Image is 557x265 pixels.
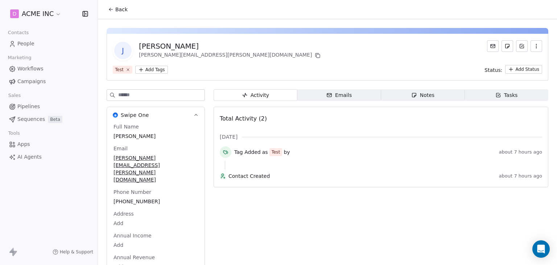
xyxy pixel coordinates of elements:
[17,153,42,161] span: AI Agents
[272,149,280,155] div: Test
[326,91,352,99] div: Emails
[6,76,92,87] a: Campaigns
[484,66,502,74] span: Status:
[112,210,135,217] span: Address
[115,6,128,13] span: Back
[17,40,34,48] span: People
[139,41,322,51] div: [PERSON_NAME]
[53,249,93,255] a: Help & Support
[228,172,496,180] span: Contact Created
[60,249,93,255] span: Help & Support
[113,113,118,118] img: Swipe One
[9,8,63,20] button: DACME INC
[5,27,32,38] span: Contacts
[114,42,132,59] span: j
[411,91,434,99] div: Notes
[114,241,198,249] span: Add
[112,123,140,130] span: Full Name
[114,154,198,183] span: [PERSON_NAME][EMAIL_ADDRESS][PERSON_NAME][DOMAIN_NAME]
[112,145,129,152] span: Email
[48,116,62,123] span: Beta
[121,111,149,119] span: Swipe One
[495,91,518,99] div: Tasks
[114,220,198,227] span: Add
[6,38,92,50] a: People
[139,51,322,60] div: [PERSON_NAME][EMAIL_ADDRESS][PERSON_NAME][DOMAIN_NAME]
[112,254,156,261] span: Annual Revenue
[17,78,46,85] span: Campaigns
[17,115,45,123] span: Sequences
[22,9,54,19] span: ACME INC
[6,151,92,163] a: AI Agents
[115,66,124,73] div: Test
[284,148,290,156] span: by
[6,138,92,150] a: Apps
[262,148,268,156] span: as
[5,90,24,101] span: Sales
[220,133,238,140] span: [DATE]
[114,198,198,205] span: [PHONE_NUMBER]
[114,132,198,140] span: [PERSON_NAME]
[5,128,23,139] span: Tools
[499,149,542,155] span: about 7 hours ago
[6,113,92,125] a: SequencesBeta
[17,65,44,73] span: Workflows
[13,10,17,17] span: D
[234,148,261,156] span: Tag Added
[135,66,168,74] button: Add Tags
[17,140,30,148] span: Apps
[6,101,92,113] a: Pipelines
[505,65,542,74] button: Add Status
[112,232,153,239] span: Annual Income
[499,173,542,179] span: about 7 hours ago
[17,103,40,110] span: Pipelines
[6,63,92,75] a: Workflows
[220,115,267,122] span: Total Activity (2)
[112,188,153,196] span: Phone Number
[5,52,34,63] span: Marketing
[104,3,132,16] button: Back
[107,107,205,123] button: Swipe OneSwipe One
[532,240,550,258] div: Open Intercom Messenger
